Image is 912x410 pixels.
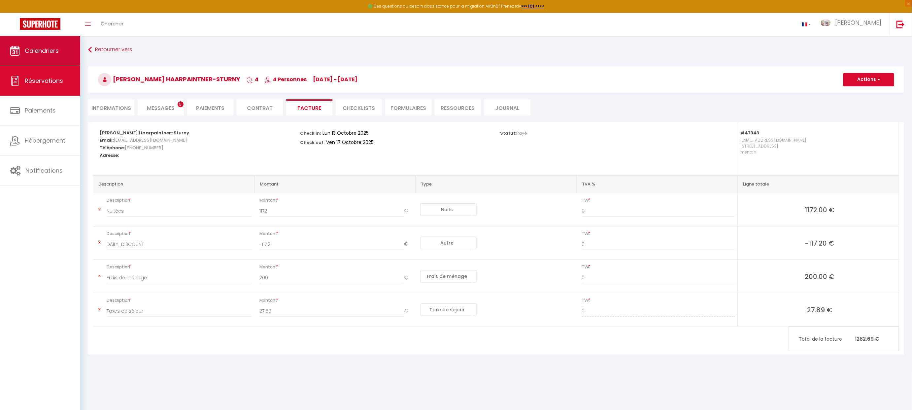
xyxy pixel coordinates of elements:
[96,13,128,36] a: Chercher
[98,75,240,83] span: [PERSON_NAME] Haarpaintner-Sturny
[259,296,413,305] span: Montant
[415,175,576,193] th: Type
[577,175,738,193] th: TVA %
[404,238,413,250] span: €
[313,76,357,83] span: [DATE] - [DATE]
[835,18,881,27] span: [PERSON_NAME]
[582,229,735,238] span: TVA
[88,44,904,56] a: Retourner vers
[582,196,735,205] span: TVA
[404,305,413,317] span: €
[93,175,254,193] th: Description
[25,47,59,55] span: Calendriers
[385,99,431,116] li: FORMULAIRES
[259,229,413,238] span: Montant
[896,20,905,28] img: logout
[107,296,252,305] span: Description
[484,99,530,116] li: Journal
[799,335,855,343] span: Total de la facture
[101,20,123,27] span: Chercher
[789,332,898,346] p: 1282.69 €
[125,143,163,153] span: [PHONE_NUMBER]
[107,262,252,272] span: Description
[187,99,233,116] li: Paiements
[247,76,258,83] span: 4
[743,272,896,281] span: 200.00 €
[843,73,894,86] button: Actions
[147,104,175,112] span: Messages
[114,135,187,145] span: [EMAIL_ADDRESS][DOMAIN_NAME]
[821,19,831,26] img: ...
[741,130,760,136] strong: #47343
[738,175,899,193] th: Ligne totale
[178,101,184,107] span: 5
[100,152,119,158] strong: Adresse:
[237,99,283,116] li: Contrat
[300,138,324,146] p: Check out:
[265,76,307,83] span: 4 Personnes
[20,18,60,30] img: Super Booking
[25,166,63,175] span: Notifications
[582,262,735,272] span: TVA
[582,296,735,305] span: TVA
[259,262,413,272] span: Montant
[259,196,413,205] span: Montant
[300,129,321,136] p: Check in:
[254,175,415,193] th: Montant
[743,238,896,248] span: -117.20 €
[25,106,56,115] span: Paiements
[100,137,114,143] strong: Email:
[25,77,63,85] span: Réservations
[88,99,134,116] li: Informations
[25,136,65,145] span: Hébergement
[107,229,252,238] span: Description
[741,136,892,169] p: [EMAIL_ADDRESS][DOMAIN_NAME] [STREET_ADDRESS] menton
[107,196,252,205] span: Description
[743,205,896,214] span: 1172.00 €
[336,99,382,116] li: CHECKLISTS
[404,272,413,284] span: €
[743,305,896,314] span: 27.89 €
[286,99,332,116] li: Facture
[100,145,125,151] strong: Téléphone:
[816,13,890,36] a: ... [PERSON_NAME]
[517,130,527,136] span: Payé
[100,130,189,136] strong: [PERSON_NAME] Haarpaintner-Sturny
[521,3,544,9] a: >>> ICI <<<<
[500,129,527,136] p: Statut:
[435,99,481,116] li: Ressources
[404,205,413,217] span: €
